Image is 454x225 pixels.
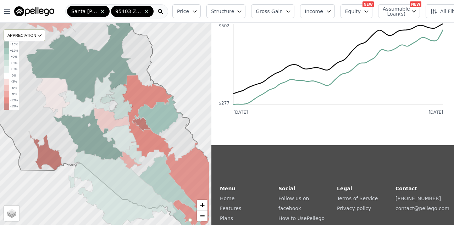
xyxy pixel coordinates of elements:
[395,206,449,211] a: contact@pellego.com
[378,4,420,18] button: Assumable Loan(s)
[337,206,371,211] a: Privacy policy
[383,6,405,16] span: Assumable Loan(s)
[395,196,441,201] a: [PHONE_NUMBER]
[410,1,421,7] div: NEW
[115,8,142,15] span: 95403 Zip Code
[9,103,19,110] td: -15%
[9,41,19,48] td: +15%
[428,110,443,115] text: [DATE]
[9,48,19,54] td: +12%
[256,8,283,15] span: Gross Gain
[220,186,235,191] strong: Menu
[218,101,229,106] text: $277
[9,60,19,67] td: +6%
[337,196,378,201] a: Terms of Service
[218,23,229,28] text: $502
[177,8,189,15] span: Price
[220,206,241,211] a: Features
[278,215,325,221] a: How to UsePellego
[9,91,19,97] td: -9%
[211,8,234,15] span: Structure
[14,6,54,16] img: Pellego
[395,186,417,191] strong: Contact
[278,186,295,191] strong: Social
[197,210,207,221] a: Zoom out
[197,200,207,210] a: Zoom in
[206,4,245,18] button: Structure
[71,8,98,15] span: Santa [PERSON_NAME]-[GEOGRAPHIC_DATA]
[172,4,201,18] button: Price
[345,8,361,15] span: Equity
[251,4,294,18] button: Gross Gain
[300,4,335,18] button: Income
[200,211,205,220] span: −
[337,186,352,191] strong: Legal
[278,196,309,211] a: Follow us on facebook
[9,97,19,104] td: -12%
[340,4,372,18] button: Equity
[4,29,45,41] div: APPRECIATION
[9,85,19,91] td: -6%
[233,110,248,115] text: [DATE]
[4,206,20,221] a: Layers
[305,8,323,15] span: Income
[9,79,19,85] td: -3%
[9,54,19,60] td: +9%
[220,215,233,221] a: Plans
[362,1,374,7] div: NEW
[9,73,19,79] td: 0%
[220,196,234,201] a: Home
[200,201,205,209] span: +
[9,66,19,73] td: +3%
